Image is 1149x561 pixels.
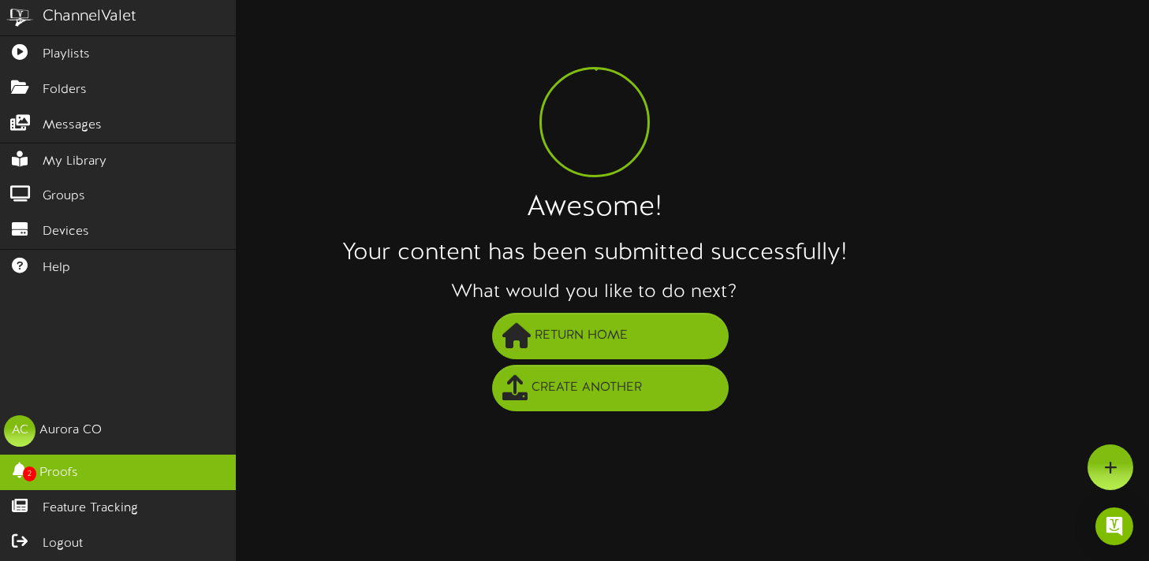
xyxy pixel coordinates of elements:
[43,223,89,241] span: Devices
[23,466,36,481] span: 2
[43,153,106,171] span: My Library
[43,46,90,64] span: Playlists
[43,259,70,277] span: Help
[39,193,1149,225] h1: Awesome!
[39,240,1149,266] h2: Your content has been submitted successfully!
[43,535,83,553] span: Logout
[43,188,85,206] span: Groups
[39,464,78,482] span: Proofs
[492,313,729,359] button: Return Home
[43,117,102,135] span: Messages
[39,422,102,440] div: Aurora CO
[531,323,632,349] span: Return Home
[1095,507,1133,545] div: Open Intercom Messenger
[4,415,35,447] div: AC
[39,282,1149,303] h3: What would you like to do next?
[492,365,729,411] button: Create Another
[43,6,136,28] div: ChannelValet
[528,375,646,401] span: Create Another
[43,81,87,99] span: Folders
[43,500,138,518] span: Feature Tracking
